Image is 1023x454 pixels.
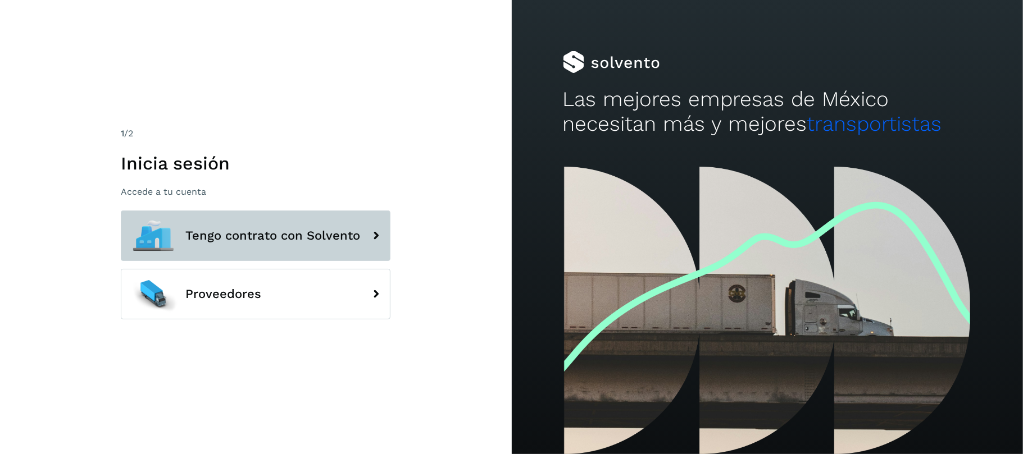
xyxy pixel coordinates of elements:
span: Tengo contrato con Solvento [185,229,360,242]
p: Accede a tu cuenta [121,186,390,197]
button: Tengo contrato con Solvento [121,210,390,261]
span: Proveedores [185,287,261,301]
button: Proveedores [121,269,390,319]
h2: Las mejores empresas de México necesitan más y mejores [563,87,972,137]
div: /2 [121,127,390,140]
span: 1 [121,128,124,139]
span: transportistas [807,112,942,136]
h1: Inicia sesión [121,153,390,174]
